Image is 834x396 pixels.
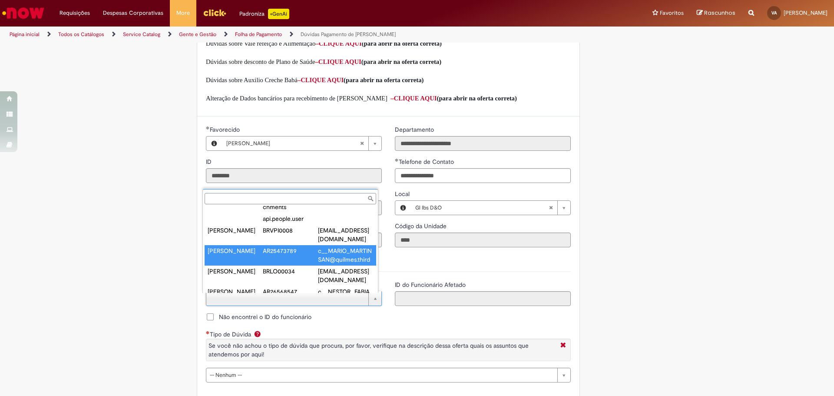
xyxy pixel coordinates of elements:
div: BRLO00034 [263,267,318,276]
div: AR25473789 [263,246,318,255]
div: [PERSON_NAME] [208,246,263,255]
ul: Funcionário Afetado [203,206,378,293]
div: [PERSON_NAME] [208,267,263,276]
div: api.people.user [263,214,318,223]
div: [EMAIL_ADDRESS][DOMAIN_NAME] [318,226,373,243]
div: [PERSON_NAME] [208,226,263,235]
div: [PERSON_NAME] [208,287,263,296]
div: AR26568547 [263,287,318,296]
div: c__MARIO_MARTINSAN@quilmes.third [318,246,373,264]
div: [EMAIL_ADDRESS][DOMAIN_NAME] [318,267,373,284]
div: c__NESTOR_FABIANLOP@quilmes.third [318,287,373,313]
div: BRVPI0008 [263,226,318,235]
